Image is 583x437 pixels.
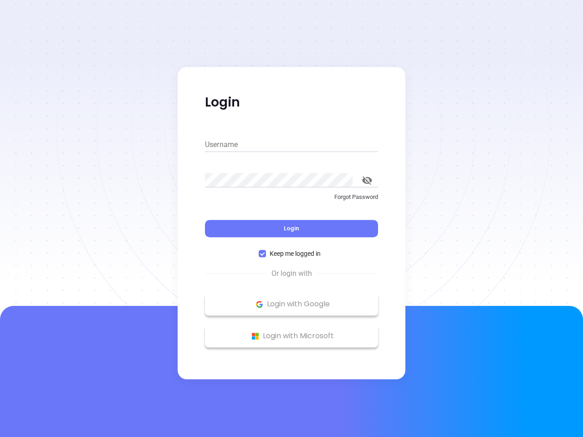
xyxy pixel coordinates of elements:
p: Login with Microsoft [210,329,373,343]
p: Login [205,94,378,111]
button: Google Logo Login with Google [205,293,378,315]
span: Keep me logged in [266,249,324,259]
span: Or login with [267,268,317,279]
img: Google Logo [254,299,265,310]
span: Login [284,224,299,232]
img: Microsoft Logo [250,330,261,342]
a: Forgot Password [205,193,378,209]
button: Login [205,220,378,237]
p: Forgot Password [205,193,378,202]
button: toggle password visibility [356,169,378,191]
p: Login with Google [210,297,373,311]
button: Microsoft Logo Login with Microsoft [205,325,378,347]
